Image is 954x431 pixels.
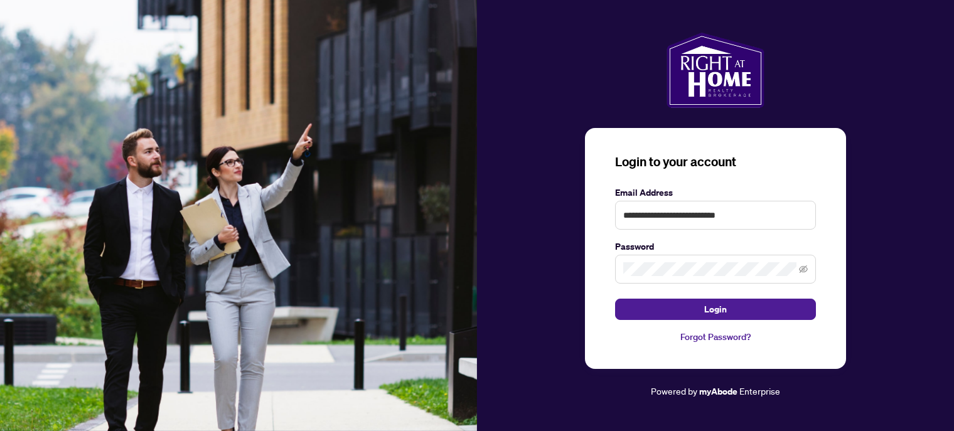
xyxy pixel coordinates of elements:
label: Password [615,240,816,253]
span: eye-invisible [799,265,808,274]
a: myAbode [699,385,737,398]
button: Login [615,299,816,320]
h3: Login to your account [615,153,816,171]
span: Login [704,299,727,319]
img: ma-logo [667,33,764,108]
span: Enterprise [739,385,780,396]
label: Email Address [615,186,816,200]
a: Forgot Password? [615,330,816,344]
span: Powered by [651,385,697,396]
